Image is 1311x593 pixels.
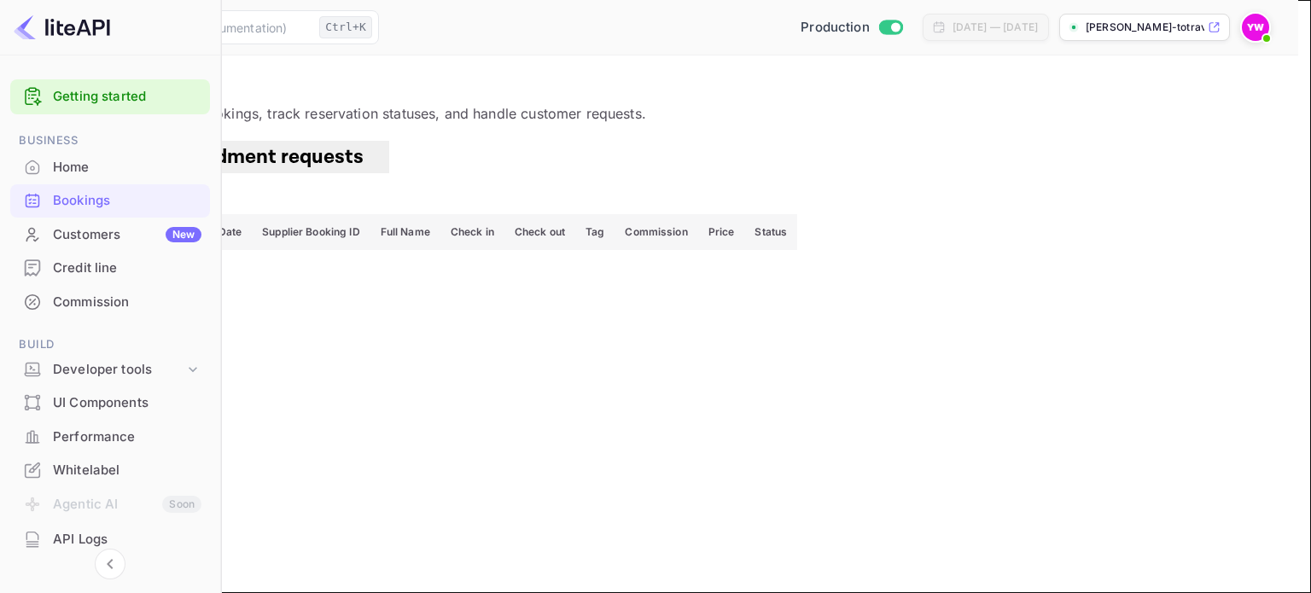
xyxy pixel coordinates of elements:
th: Full Name [370,214,440,250]
span: Production [801,18,870,38]
span: Amendment requests [160,143,364,170]
div: UI Components [53,393,201,413]
div: Ctrl+K [319,16,372,38]
div: Customers [53,225,201,245]
button: Collapse navigation [95,549,125,579]
div: Switch to Sandbox mode [794,18,909,38]
div: Performance [53,427,201,447]
div: Commission [53,293,201,312]
p: [PERSON_NAME]-totravel... [1086,20,1204,35]
div: [DATE] — [DATE] [953,20,1038,35]
img: LiteAPI logo [14,14,110,41]
th: Commission [615,214,697,250]
th: Price [698,214,745,250]
div: Credit line [53,259,201,278]
th: Check out [504,214,575,250]
div: account-settings tabs [20,141,1278,173]
div: Home [53,158,201,177]
div: Developer tools [53,360,184,380]
div: Whitelabel [53,461,201,480]
th: Status [744,214,797,250]
p: Bookings [20,76,1278,96]
div: Bookings [53,191,201,211]
th: Check in [440,214,504,250]
p: No bookings found [38,322,780,342]
span: Build [10,335,210,354]
div: API Logs [53,530,201,549]
img: Yahav Winkler [1242,14,1269,41]
p: View and manage all hotel bookings, track reservation statuses, and handle customer requests. [20,103,1278,124]
div: New [166,227,201,242]
th: Supplier Booking ID [252,214,370,250]
th: Tag [575,214,615,250]
span: Business [10,131,210,150]
a: Getting started [53,87,201,107]
table: booking table [20,214,797,349]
